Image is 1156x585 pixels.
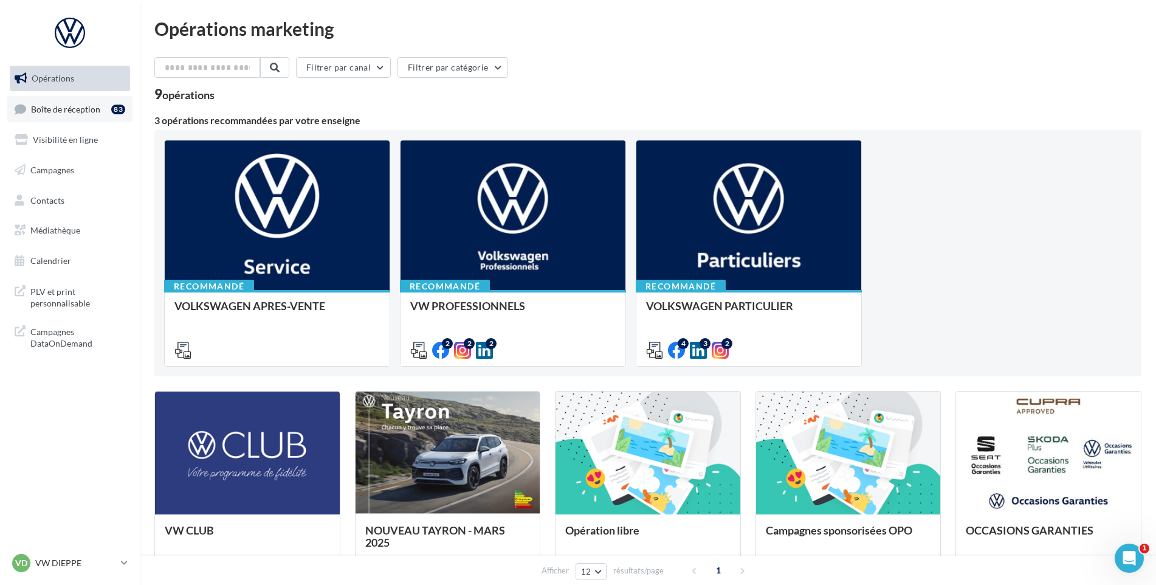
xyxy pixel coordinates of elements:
div: 3 opérations recommandées par votre enseigne [154,116,1141,125]
div: 4 [678,338,689,349]
div: Opérations marketing [154,19,1141,38]
a: Opérations [7,66,132,91]
div: 2 [442,338,453,349]
a: Campagnes [7,157,132,183]
a: Contacts [7,188,132,213]
div: 2 [486,338,497,349]
div: Recommandé [636,280,726,293]
span: Campagnes sponsorisées OPO [766,524,912,537]
span: 1 [1140,544,1149,553]
span: Médiathèque [30,225,80,235]
span: VOLKSWAGEN APRES-VENTE [174,299,325,313]
a: Visibilité en ligne [7,127,132,153]
span: résultats/page [613,565,664,576]
span: Visibilité en ligne [33,134,98,145]
span: VW PROFESSIONNELS [410,299,525,313]
span: 12 [581,567,591,576]
span: Campagnes [30,165,74,175]
a: Boîte de réception83 [7,96,132,122]
span: VOLKSWAGEN PARTICULIER [646,299,793,313]
span: Calendrier [30,255,71,266]
a: Campagnes DataOnDemand [7,319,132,355]
span: VD [15,557,27,569]
div: Recommandé [164,280,254,293]
div: 83 [111,105,125,114]
span: PLV et print personnalisable [30,283,125,310]
span: NOUVEAU TAYRON - MARS 2025 [365,524,505,549]
span: Opérations [32,73,74,83]
div: 2 [721,338,732,349]
a: PLV et print personnalisable [7,279,132,314]
iframe: Intercom live chat [1115,544,1144,573]
button: Filtrer par catégorie [397,57,508,78]
div: 2 [464,338,475,349]
span: VW CLUB [165,524,214,537]
a: Médiathèque [7,218,132,243]
button: Filtrer par canal [296,57,391,78]
div: opérations [162,89,215,100]
div: 3 [700,338,710,349]
span: Contacts [30,195,64,205]
button: 12 [576,563,607,580]
a: VD VW DIEPPE [10,552,130,575]
span: OCCASIONS GARANTIES [966,524,1093,537]
span: Campagnes DataOnDemand [30,324,125,350]
span: Boîte de réception [31,103,100,114]
span: 1 [709,561,728,580]
span: Opération libre [565,524,639,537]
div: Recommandé [400,280,490,293]
div: 9 [154,88,215,101]
span: Afficher [542,565,569,576]
a: Calendrier [7,248,132,274]
p: VW DIEPPE [35,557,116,569]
